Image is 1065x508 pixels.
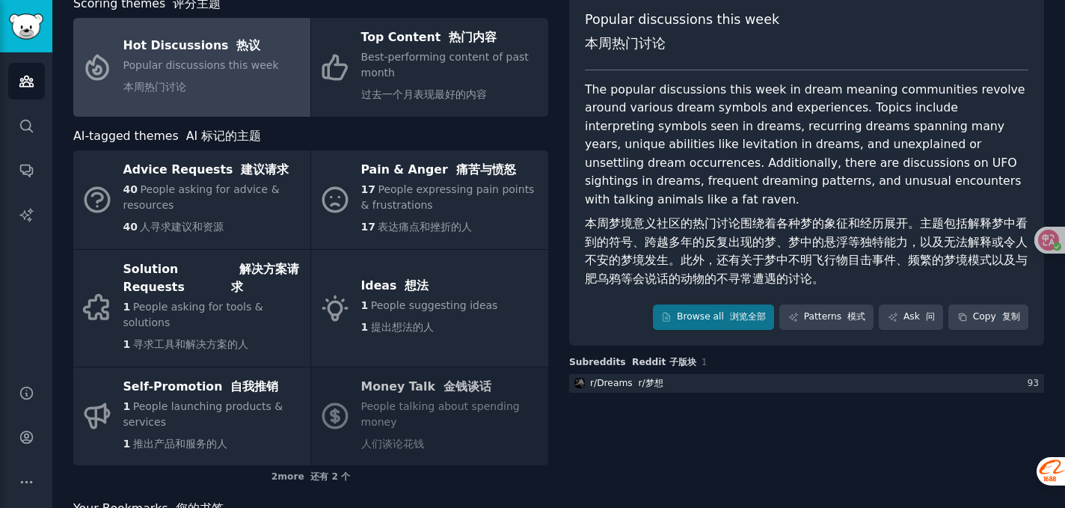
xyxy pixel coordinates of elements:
[879,305,943,330] a: Ask 问
[371,321,434,333] span: 提出想法的人
[926,311,935,322] font: 问
[569,356,696,370] span: Subreddits
[241,162,289,177] font: 建议请求
[585,216,1028,286] font: 本周梦境意义社区的热门讨论围绕着各种梦的象征和经历展开。主题包括解释梦中看到的符号、跨越多年的反复出现的梦、梦中的悬浮等独特能力，以及无法解释或令人不安的梦境发生。此外，还有关于梦中不明飞行物目...
[123,257,303,299] div: Solution Requests
[1002,311,1020,322] font: 复制
[123,375,303,399] div: Self-Promotion
[653,305,775,330] a: Browse all 浏览全部
[361,88,487,100] font: 过去一个月表现最好的内容
[456,162,516,177] font: 痛苦与愤怒
[730,311,766,322] font: 浏览全部
[361,51,529,100] span: Best-performing content of past month
[123,301,131,313] span: 1
[361,275,498,299] div: Ideas
[133,438,227,450] span: 推出产品和服务的人
[361,26,541,50] div: Top Content
[123,400,283,428] span: People launching products & services
[371,299,498,311] span: People suggesting ideas
[948,305,1028,330] button: Copy 复制
[123,301,263,328] span: People asking for tools & solutions
[311,250,548,367] a: Ideas 想法1People suggesting ideas1提出想法的人
[123,221,138,233] span: 40
[230,379,278,394] font: 自我推销
[311,18,548,117] a: Top Content 热门内容Best-performing content of past month过去一个月表现最好的内容
[361,183,535,211] span: People expressing pain points & frustrations
[9,13,43,40] img: GummySearch logo
[405,278,429,293] font: 想法
[639,378,663,388] font: r/梦想
[632,357,696,367] font: Reddit 子版块
[140,221,224,233] span: 人寻求建议和资源
[569,374,1044,393] a: Dreamsr/Dreams r/梦想93
[231,262,299,295] font: 解决方案请求
[361,221,375,233] span: 17
[361,183,375,195] span: 17
[123,183,138,195] span: 40
[123,183,280,211] span: People asking for advice & resources
[123,34,279,58] div: Hot Discussions
[123,338,131,350] span: 1
[123,81,186,93] font: 本周热门讨论
[73,250,310,367] a: Solution Requests 解决方案请求1People asking for tools & solutions1寻求工具和解决方案的人
[361,321,369,333] span: 1
[378,221,472,233] span: 表达痛点和挫折的人
[590,377,663,391] div: r/ Dreams
[73,367,310,466] a: Self-Promotion 自我推销1People launching products & services1推出产品和服务的人
[585,81,1028,295] div: The popular discussions this week in dream meaning communities revolve around various dream symbo...
[123,400,131,412] span: 1
[311,150,548,249] a: Pain & Anger 痛苦与愤怒17People expressing pain points & frustrations17表达痛点和挫折的人
[1027,377,1044,391] div: 93
[123,159,303,183] div: Advice Requests
[847,311,865,322] font: 模式
[73,465,548,489] div: 2 more
[574,378,585,388] img: Dreams
[73,150,310,249] a: Advice Requests 建议请求40People asking for advice & resources40人寻求建议和资源
[73,18,310,117] a: Hot Discussions 热议Popular discussions this week本周热门讨论
[779,305,874,330] a: Patterns 模式
[310,471,350,482] font: 还有 2 个
[123,59,279,93] span: Popular discussions this week
[702,357,708,367] span: 1
[73,127,261,146] span: AI-tagged themes
[585,36,666,51] font: 本周热门讨论
[585,10,779,59] span: Popular discussions this week
[186,129,261,143] font: AI 标记的主题
[361,159,541,183] div: Pain & Anger
[449,30,497,44] font: 热门内容
[361,299,369,311] span: 1
[133,338,248,350] span: 寻求工具和解决方案的人
[236,38,260,52] font: 热议
[123,438,131,450] span: 1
